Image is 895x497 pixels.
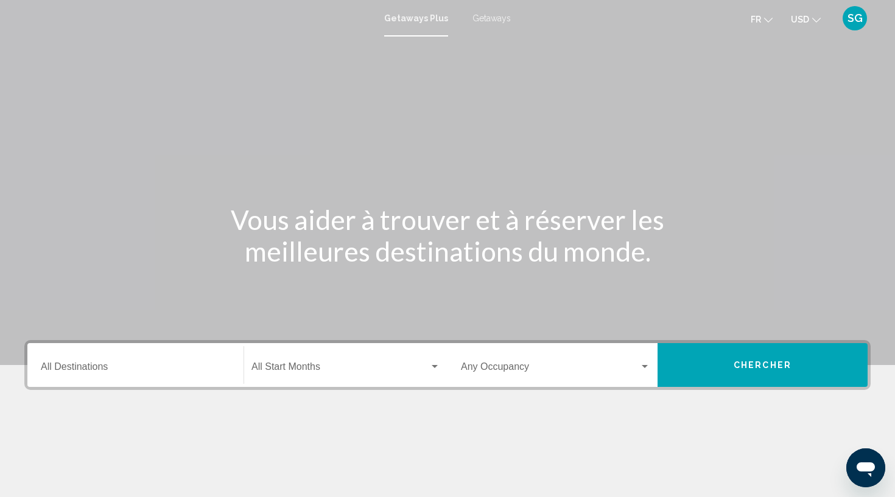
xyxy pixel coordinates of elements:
span: SG [848,12,863,24]
button: Chercher [658,343,868,387]
a: Travorium [24,6,372,30]
a: Getaways Plus [384,13,448,23]
button: Change language [751,10,773,28]
h1: Vous aider à trouver et à réserver les meilleures destinations du monde. [219,204,676,267]
span: Chercher [734,361,791,370]
span: fr [751,15,761,24]
div: Search widget [27,343,868,387]
iframe: Bouton de lancement de la fenêtre de messagerie [846,448,885,487]
span: USD [791,15,809,24]
a: Getaways [472,13,511,23]
button: Change currency [791,10,821,28]
button: User Menu [839,5,871,31]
